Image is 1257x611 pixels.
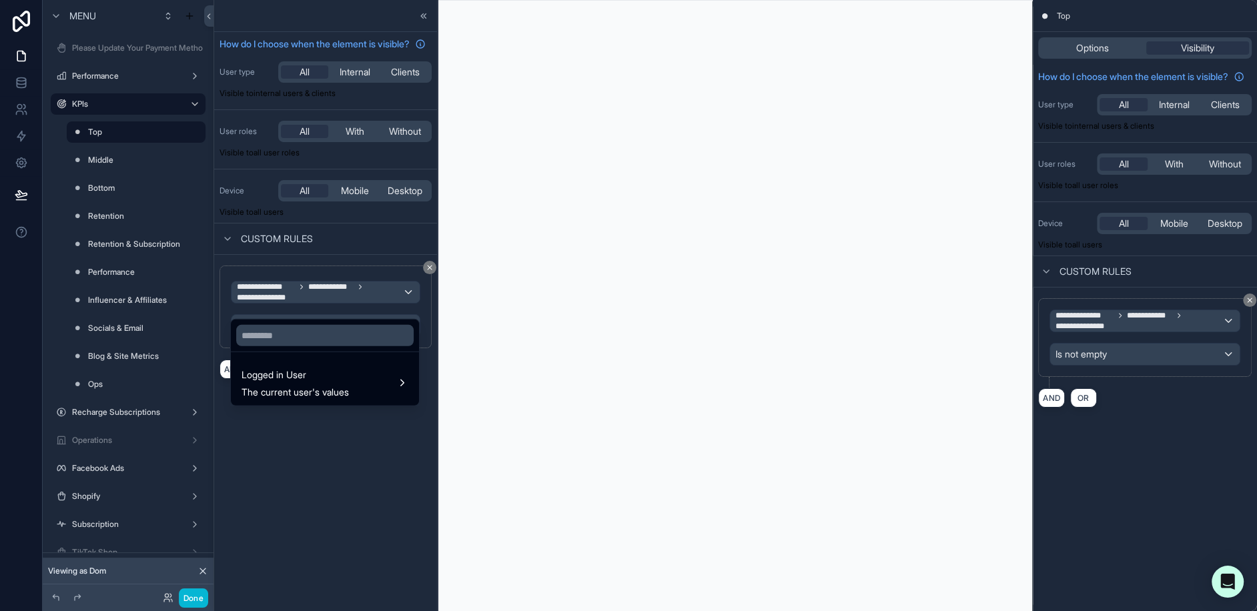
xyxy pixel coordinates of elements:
button: Is not empty [1050,343,1240,366]
label: User type [1038,99,1092,110]
a: Top [67,121,205,143]
a: Performance [51,65,205,87]
a: Operations [51,430,205,451]
a: Recharge Subscriptions [51,402,205,423]
a: Bottom [67,177,205,199]
a: Blog & Site Metrics [67,346,205,367]
span: Viewing as Dom [48,566,106,576]
span: all users [1072,239,1102,249]
label: Influencer & Affiliates [88,295,203,305]
span: All [1119,157,1129,171]
label: Socials & Email [88,323,203,334]
span: All [1119,217,1129,230]
button: OR [1070,388,1097,408]
a: How do I choose when the element is visible? [1038,70,1244,83]
a: Shopify [51,486,205,507]
label: User roles [1038,159,1092,169]
label: Ops [88,379,203,390]
label: Operations [72,435,184,446]
label: Retention & Subscription [88,239,203,249]
span: Internal [1159,98,1190,111]
span: Visibility [1181,41,1214,55]
div: Open Intercom Messenger [1212,566,1244,598]
label: KPIs [72,99,179,109]
label: Performance [72,71,184,81]
span: The current user's values [242,386,349,399]
span: All [1119,98,1129,111]
label: Recharge Subscriptions [72,407,184,418]
a: Socials & Email [67,318,205,339]
label: Device [1038,218,1092,229]
span: OR [1075,393,1092,403]
a: Retention [67,205,205,227]
a: Ops [67,374,205,395]
a: Subscription [51,514,205,535]
p: Visible to [1038,239,1252,250]
a: Influencer & Affiliates [67,289,205,311]
label: Shopify [72,491,184,502]
span: Clients [1211,98,1240,111]
a: TikTok Shop [51,542,205,563]
label: Blog & Site Metrics [88,351,203,362]
span: Without [1209,157,1241,171]
span: With [1165,157,1184,171]
label: Subscription [72,519,184,530]
label: Please Update Your Payment Method [72,43,207,53]
a: Please Update Your Payment Method [51,37,205,59]
a: Facebook Ads [51,458,205,479]
label: Top [88,127,197,137]
p: Visible to [1038,180,1252,191]
label: TikTok Shop [72,547,184,558]
label: Middle [88,155,203,165]
span: Mobile [1160,217,1188,230]
span: Internal users & clients [1072,121,1154,131]
span: Is not empty [1056,348,1107,361]
button: Done [179,588,208,608]
span: Logged in User [242,367,349,383]
label: Retention [88,211,203,221]
label: Performance [88,267,203,277]
span: Custom rules [1060,265,1132,278]
a: Middle [67,149,205,171]
span: All user roles [1072,180,1118,190]
span: Desktop [1208,217,1242,230]
a: Retention & Subscription [67,233,205,255]
span: Top [1057,11,1070,21]
a: KPIs [51,93,205,115]
span: Options [1076,41,1109,55]
button: AND [1038,388,1065,408]
p: Visible to [1038,121,1252,131]
label: Facebook Ads [72,463,184,474]
span: Menu [69,9,96,23]
a: Performance [67,261,205,283]
span: How do I choose when the element is visible? [1038,70,1228,83]
label: Bottom [88,183,203,193]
